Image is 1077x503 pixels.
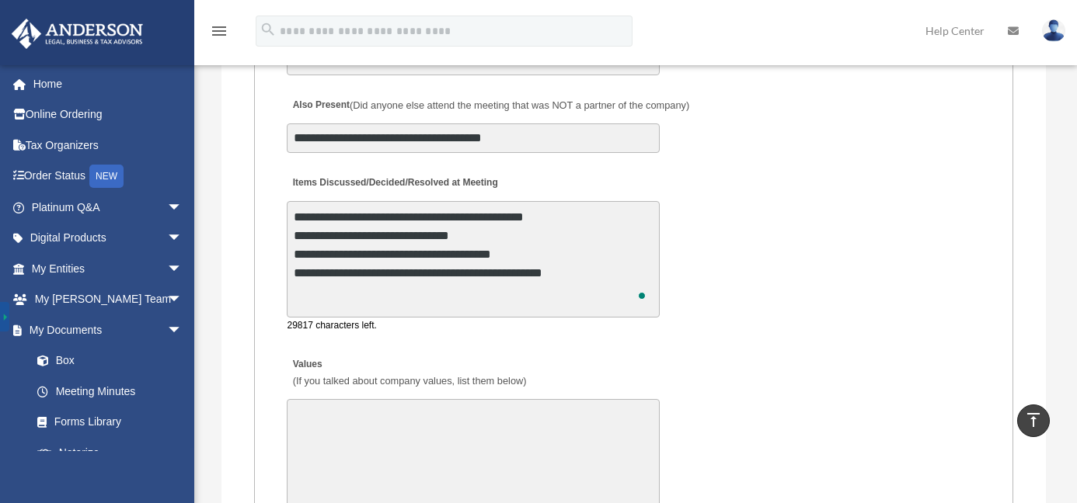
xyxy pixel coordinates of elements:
a: Tax Organizers [11,130,206,161]
span: arrow_drop_down [167,314,198,346]
span: arrow_drop_down [167,223,198,255]
a: Meeting Minutes [22,376,198,407]
a: My [PERSON_NAME] Teamarrow_drop_down [11,284,206,315]
a: Platinum Q&Aarrow_drop_down [11,192,206,223]
textarea: To enrich screen reader interactions, please activate Accessibility in Grammarly extension settings [287,201,660,317]
a: Notarize [22,437,206,468]
label: Values [287,355,530,392]
i: vertical_align_top [1024,411,1043,429]
span: arrow_drop_down [167,284,198,316]
div: 29817 characters left. [287,317,660,334]
a: My Entitiesarrow_drop_down [11,253,206,284]
img: User Pic [1042,19,1065,42]
a: Digital Productsarrow_drop_down [11,223,206,254]
a: menu [210,27,228,40]
i: search [260,21,277,38]
a: Online Ordering [11,99,206,130]
i: menu [210,22,228,40]
div: NEW [89,165,124,188]
a: vertical_align_top [1017,404,1050,437]
span: (Did anyone else attend the meeting that was NOT a partner of the company) [350,99,689,111]
a: Order StatusNEW [11,161,206,193]
a: My Documentsarrow_drop_down [11,314,206,345]
label: Also Present [287,95,693,116]
img: Anderson Advisors Platinum Portal [7,19,148,49]
span: arrow_drop_down [167,253,198,285]
span: (If you talked about company values, list them below) [293,375,527,387]
label: Items Discussed/Decided/Resolved at Meeting [287,172,501,193]
span: arrow_drop_down [167,192,198,224]
a: Home [11,68,206,99]
a: Forms Library [22,407,206,438]
a: Box [22,345,206,376]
